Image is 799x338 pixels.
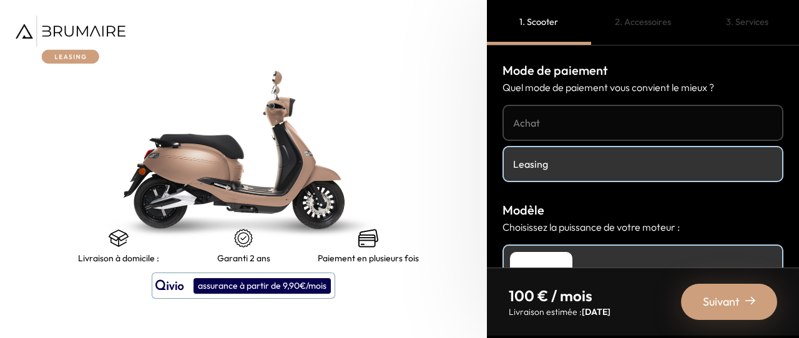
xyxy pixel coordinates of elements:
[318,253,419,263] p: Paiement en plusieurs fois
[703,293,740,311] span: Suivant
[155,278,184,293] img: logo qivio
[502,220,783,234] p: Choisissez la puissance de votre moteur :
[16,16,125,64] img: Brumaire Leasing
[513,157,773,171] h4: Leasing
[502,105,783,141] a: Achat
[509,306,610,318] p: Livraison estimée :
[582,306,610,317] span: [DATE]
[217,253,270,263] p: Garanti 2 ans
[510,252,572,314] img: Scooter Leasing
[109,228,129,248] img: shipping.png
[358,228,378,248] img: credit-cards.png
[502,80,783,95] p: Quel mode de paiement vous convient le mieux ?
[745,296,755,306] img: right-arrow-2.png
[233,228,253,248] img: certificat-de-garantie.png
[502,61,783,80] h3: Mode de paiement
[509,286,610,306] p: 100 € / mois
[502,201,783,220] h3: Modèle
[78,253,159,263] p: Livraison à domicile :
[513,115,773,130] h4: Achat
[152,273,335,299] button: assurance à partir de 9,90€/mois
[194,278,331,294] div: assurance à partir de 9,90€/mois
